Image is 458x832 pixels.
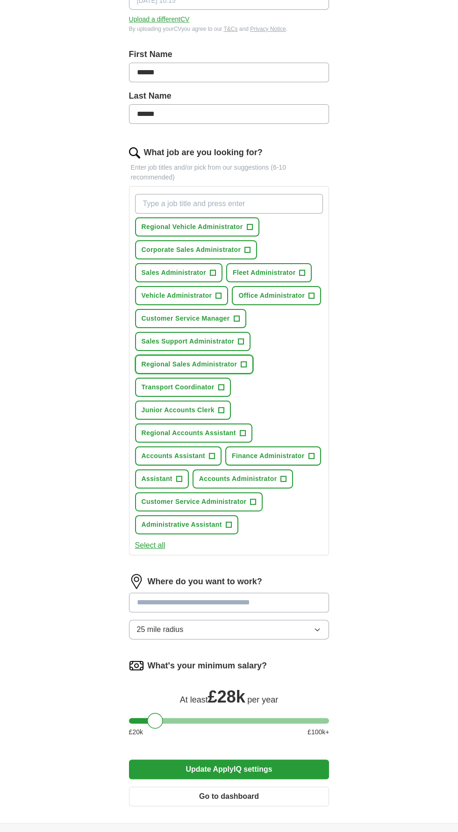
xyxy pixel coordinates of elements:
[148,660,267,672] label: What's your minimum salary?
[233,268,295,278] span: Fleet Administrator
[144,146,263,159] label: What job are you looking for?
[308,727,329,737] span: £ 100 k+
[129,163,329,182] p: Enter job titles and/or pick from our suggestions (6-10 recommended)
[129,760,329,779] button: Update ApplyIQ settings
[199,474,277,484] span: Accounts Administrator
[232,286,321,305] button: Office Administrator
[129,727,143,737] span: £ 20 k
[180,695,208,704] span: At least
[135,515,238,534] button: Administrative Assistant
[129,658,144,673] img: salary.png
[142,405,215,415] span: Junior Accounts Clerk
[129,787,329,806] button: Go to dashboard
[129,90,329,102] label: Last Name
[148,575,262,588] label: Where do you want to work?
[135,240,258,259] button: Corporate Sales Administrator
[193,469,293,488] button: Accounts Administrator
[250,26,286,32] a: Privacy Notice
[247,695,278,704] span: per year
[142,314,230,323] span: Customer Service Manager
[135,378,231,397] button: Transport Coordinator
[142,451,205,461] span: Accounts Assistant
[135,332,251,351] button: Sales Support Administrator
[137,624,184,635] span: 25 mile radius
[135,263,222,282] button: Sales Administrator
[129,147,140,158] img: search.png
[142,520,222,530] span: Administrative Assistant
[142,245,241,255] span: Corporate Sales Administrator
[129,25,329,33] div: By uploading your CV you agree to our and .
[142,382,215,392] span: Transport Coordinator
[135,492,263,511] button: Customer Service Administrator
[142,268,206,278] span: Sales Administrator
[142,359,237,369] span: Regional Sales Administrator
[142,222,243,232] span: Regional Vehicle Administrator
[142,428,236,438] span: Regional Accounts Assistant
[135,423,252,443] button: Regional Accounts Assistant
[225,446,321,466] button: Finance Administrator
[129,14,190,24] button: Upload a differentCV
[142,337,235,346] span: Sales Support Administrator
[135,217,259,237] button: Regional Vehicle Administrator
[129,48,329,61] label: First Name
[142,291,212,301] span: Vehicle Administrator
[226,263,312,282] button: Fleet Administrator
[135,469,189,488] button: Assistant
[129,620,329,639] button: 25 mile radius
[135,194,323,214] input: Type a job title and press enter
[135,446,222,466] button: Accounts Assistant
[142,474,172,484] span: Assistant
[232,451,304,461] span: Finance Administrator
[223,26,237,32] a: T&Cs
[135,401,231,420] button: Junior Accounts Clerk
[129,574,144,589] img: location.png
[142,497,247,507] span: Customer Service Administrator
[238,291,305,301] span: Office Administrator
[135,286,229,305] button: Vehicle Administrator
[135,355,254,374] button: Regional Sales Administrator
[135,540,165,551] button: Select all
[208,687,245,706] span: £ 28k
[135,309,246,328] button: Customer Service Manager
